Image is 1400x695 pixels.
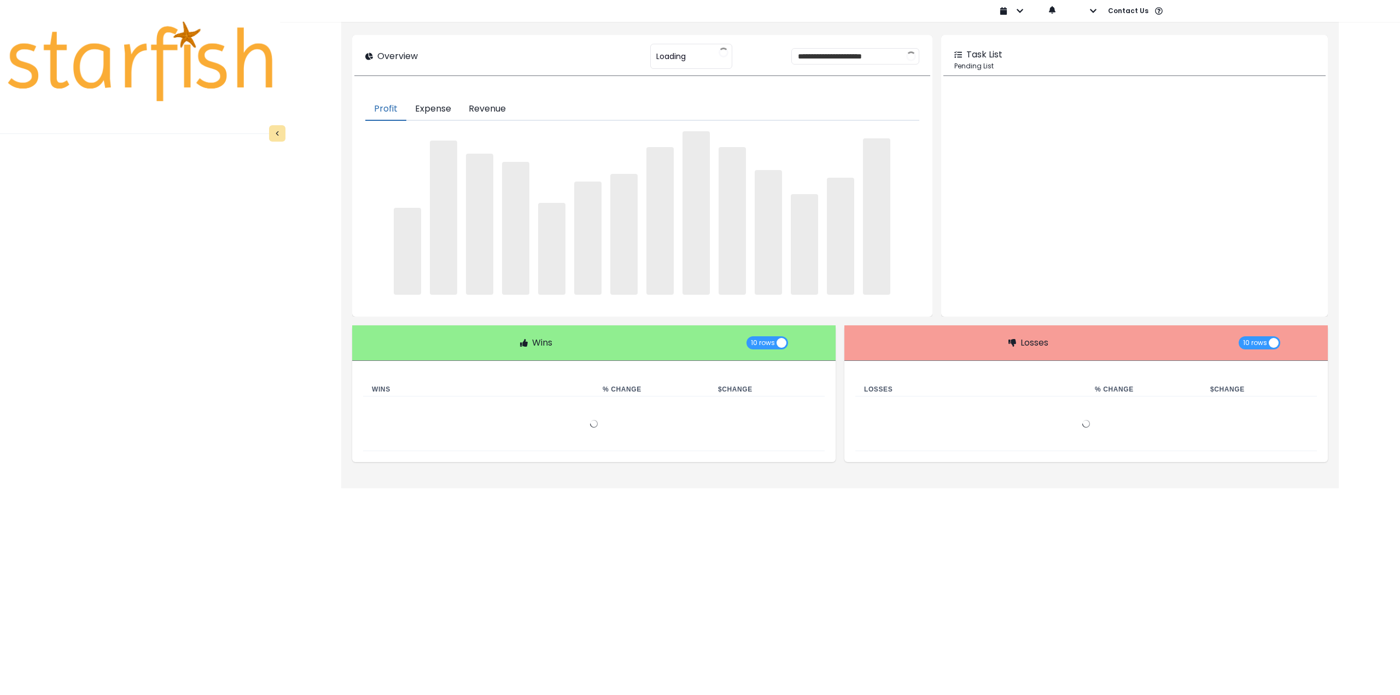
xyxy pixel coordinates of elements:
[594,383,709,396] th: % Change
[538,203,565,295] span: ‌
[1020,336,1048,349] p: Losses
[574,182,602,295] span: ‌
[863,138,890,295] span: ‌
[682,131,710,295] span: ‌
[1201,383,1317,396] th: $ Change
[460,98,515,121] button: Revenue
[791,194,818,295] span: ‌
[1086,383,1201,396] th: % Change
[855,383,1086,396] th: Losses
[430,141,457,295] span: ‌
[646,147,674,295] span: ‌
[365,98,406,121] button: Profit
[755,170,782,295] span: ‌
[656,45,686,68] span: Loading
[954,61,1315,71] p: Pending List
[709,383,825,396] th: $ Change
[377,50,418,63] p: Overview
[363,383,594,396] th: Wins
[751,336,775,349] span: 10 rows
[502,162,529,295] span: ‌
[406,98,460,121] button: Expense
[719,147,746,295] span: ‌
[394,208,421,295] span: ‌
[532,336,552,349] p: Wins
[966,48,1002,61] p: Task List
[827,178,854,295] span: ‌
[610,174,638,295] span: ‌
[1243,336,1267,349] span: 10 rows
[466,154,493,295] span: ‌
